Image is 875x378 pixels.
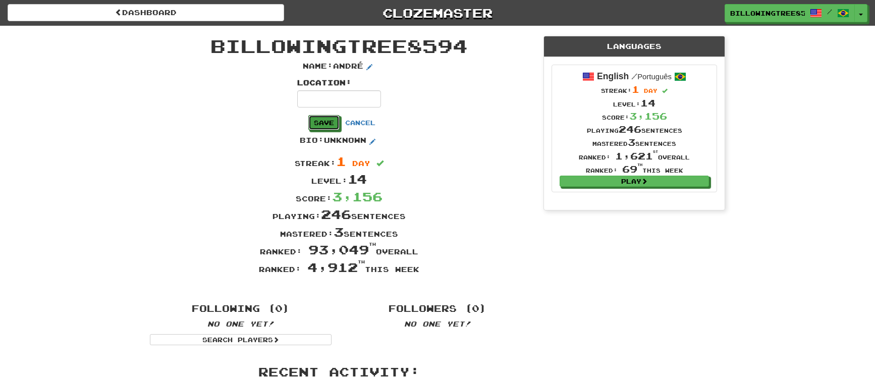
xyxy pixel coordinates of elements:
sup: th [369,242,376,247]
div: Ranked: this week [142,258,536,276]
span: 3,156 [332,189,382,204]
div: Score: [142,188,536,205]
div: Ranked: overall [579,149,690,163]
div: Mastered: sentences [142,223,536,241]
label: Location : [297,78,352,88]
span: 1 [336,153,346,169]
p: Bio : Unknown [300,135,378,147]
span: BillowingTree8594 [730,9,805,18]
sup: th [637,163,642,167]
span: 1 [632,84,639,95]
span: 14 [640,97,655,109]
span: 3 [334,224,344,239]
span: 1,621 [615,150,658,161]
a: BillowingTree8594 / [725,4,855,22]
small: Português [631,73,672,81]
button: Save [308,115,340,130]
div: Streak: [579,83,690,96]
a: Clozemaster [299,4,576,22]
sup: st [653,150,658,153]
span: Streak includes today. [662,88,668,94]
span: 246 [619,124,641,135]
div: Score: [579,110,690,123]
iframe: fb:share_button Facebook Social Plugin [341,281,374,291]
span: day [644,87,658,94]
p: Name : aNDRÉ [303,61,375,73]
span: / [827,8,832,15]
em: No one yet! [207,319,274,328]
div: Ranked: overall [142,241,536,258]
div: Level: [142,170,536,188]
div: Languages [544,36,725,57]
div: Mastered sentences [579,136,690,149]
span: 14 [348,171,367,186]
div: Ranked: this week [579,163,690,176]
span: / [631,72,637,81]
span: day [352,159,370,168]
sup: th [358,259,365,264]
div: Playing sentences [579,123,690,136]
span: 4,912 [307,259,365,275]
span: BillowingTree8594 [210,35,468,57]
div: Level: [579,96,690,110]
a: Search Players [150,334,332,345]
h4: Followers (0) [347,304,528,314]
button: Cancel [340,115,381,130]
div: Playing: sentences [142,205,536,223]
span: 3 [628,137,635,148]
span: 246 [321,206,351,222]
iframe: X Post Button [304,281,337,291]
strong: English [597,71,629,81]
h4: Following (0) [150,304,332,314]
em: No one yet! [404,319,471,328]
div: Streak: [142,152,536,170]
span: 69 [622,164,642,175]
a: Dashboard [8,4,284,21]
span: 93,049 [308,242,376,257]
a: Play [560,176,709,187]
span: 3,156 [629,111,667,122]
